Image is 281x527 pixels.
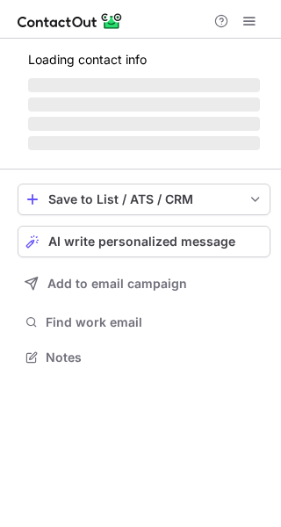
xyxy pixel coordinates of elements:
img: ContactOut v5.3.10 [18,11,123,32]
span: Add to email campaign [47,277,187,291]
button: Find work email [18,310,270,335]
button: save-profile-one-click [18,184,270,215]
div: Save to List / ATS / CRM [48,192,240,206]
span: ‌ [28,117,260,131]
span: ‌ [28,97,260,112]
button: Notes [18,345,270,370]
span: AI write personalized message [48,235,235,249]
span: ‌ [28,136,260,150]
span: Notes [46,350,263,365]
span: ‌ [28,78,260,92]
button: Add to email campaign [18,268,270,300]
span: Find work email [46,314,263,330]
p: Loading contact info [28,53,260,67]
button: AI write personalized message [18,226,270,257]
